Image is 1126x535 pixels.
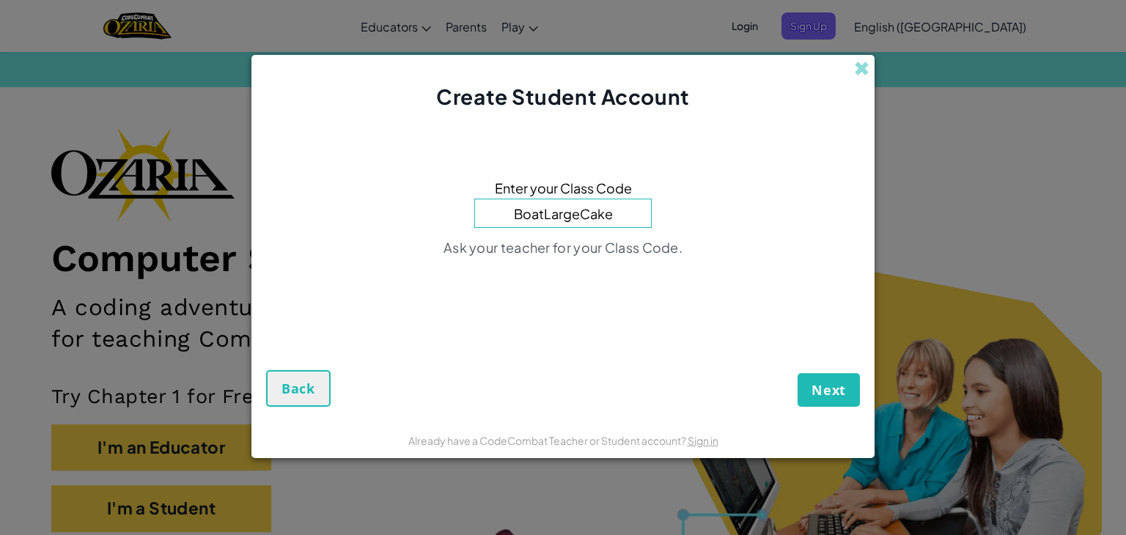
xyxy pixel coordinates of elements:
[812,381,846,399] span: Next
[408,434,688,447] span: Already have a CodeCombat Teacher or Student account?
[266,370,331,407] button: Back
[444,239,682,256] span: Ask your teacher for your Class Code.
[436,84,689,109] span: Create Student Account
[688,434,718,447] a: Sign in
[798,373,860,407] button: Next
[495,177,632,199] span: Enter your Class Code
[281,380,315,397] span: Back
